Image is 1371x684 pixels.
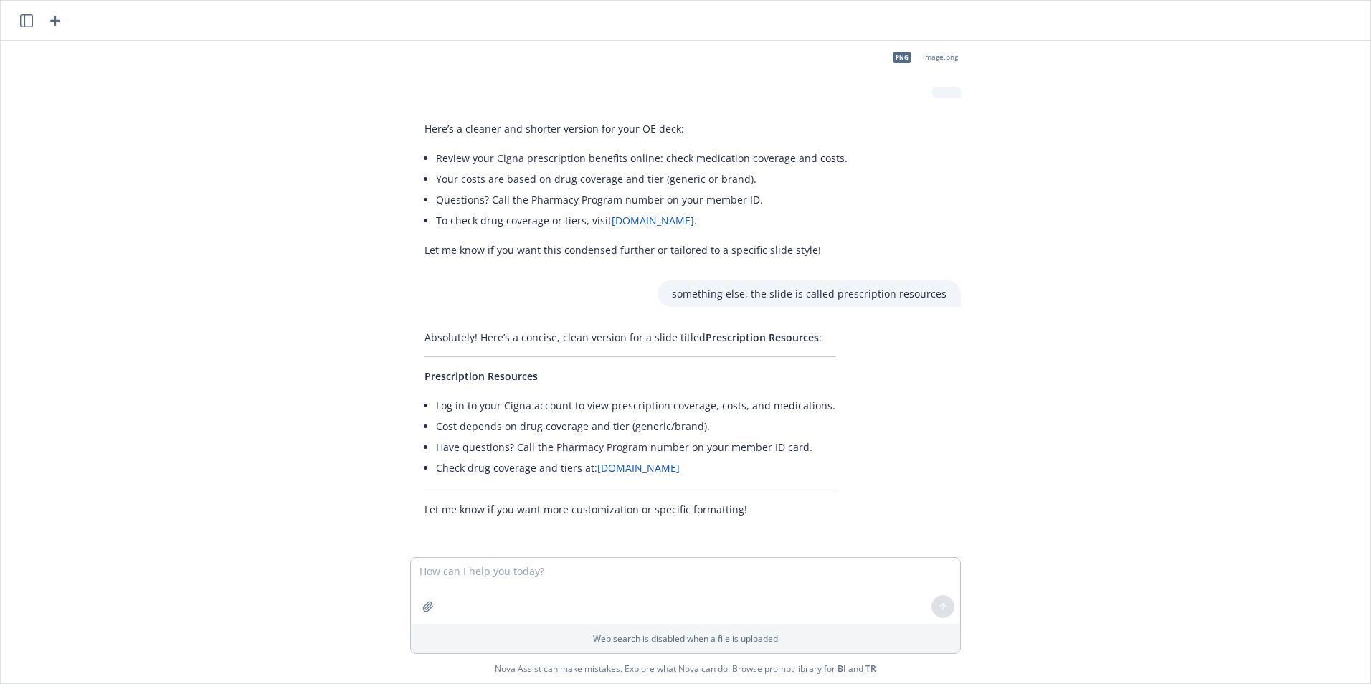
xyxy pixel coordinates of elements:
span: Prescription Resources [424,369,538,383]
li: Review your Cigna prescription benefits online: check medication coverage and costs. [436,148,848,168]
a: BI [838,662,846,675]
p: Web search is disabled when a file is uploaded [419,632,952,645]
p: something else, the slide is called prescription resources [672,286,947,301]
li: Check drug coverage and tiers at: [436,457,835,478]
p: Let me know if you want this condensed further or tailored to a specific slide style! [424,242,848,257]
p: Absolutely! Here’s a concise, clean version for a slide titled : [424,330,835,345]
a: [DOMAIN_NAME] [597,461,680,475]
li: Have questions? Call the Pharmacy Program number on your member ID card. [436,437,835,457]
span: png [893,52,911,62]
li: Cost depends on drug coverage and tier (generic/brand). [436,416,835,437]
li: Your costs are based on drug coverage and tier (generic or brand). [436,168,848,189]
p: Let me know if you want more customization or specific formatting! [424,502,835,517]
div: pngimage.png [884,39,961,75]
a: [DOMAIN_NAME] [612,214,694,227]
span: Nova Assist can make mistakes. Explore what Nova can do: Browse prompt library for and [6,654,1365,683]
p: Here’s a cleaner and shorter version for your OE deck: [424,121,848,136]
a: TR [865,662,876,675]
li: Questions? Call the Pharmacy Program number on your member ID. [436,189,848,210]
span: Prescription Resources [706,331,819,344]
li: Log in to your Cigna account to view prescription coverage, costs, and medications. [436,395,835,416]
span: image.png [923,52,958,62]
li: To check drug coverage or tiers, visit . [436,210,848,231]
